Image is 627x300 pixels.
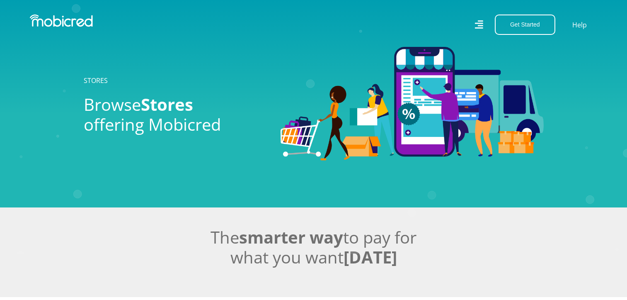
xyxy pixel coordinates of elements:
[344,246,397,268] span: [DATE]
[84,95,268,134] h2: Browse offering Mobicred
[141,93,193,116] span: Stores
[30,15,93,27] img: Mobicred
[84,227,544,267] h2: The to pay for what you want
[572,20,587,30] a: Help
[495,15,555,35] button: Get Started
[84,76,108,85] a: STORES
[281,47,544,161] img: Stores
